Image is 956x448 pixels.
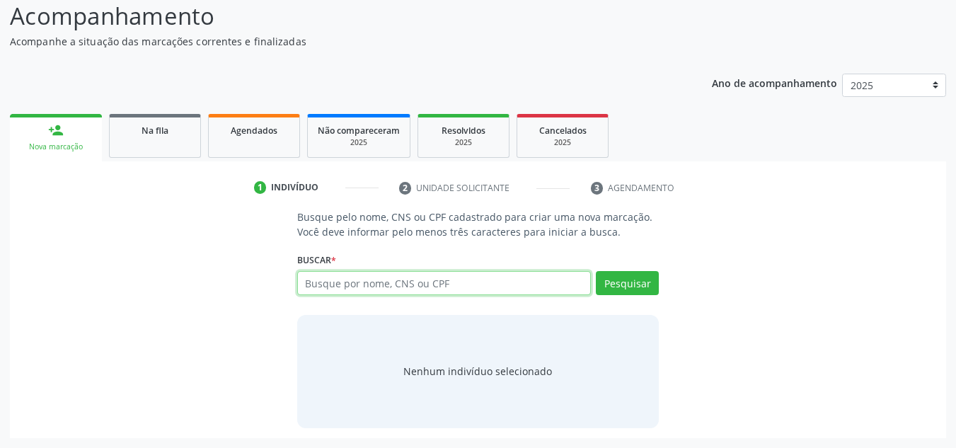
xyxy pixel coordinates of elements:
div: 2025 [428,137,499,148]
div: person_add [48,122,64,138]
p: Acompanhe a situação das marcações correntes e finalizadas [10,34,665,49]
div: 1 [254,181,267,194]
label: Buscar [297,249,336,271]
span: Resolvidos [442,125,485,137]
span: Não compareceram [318,125,400,137]
button: Pesquisar [596,271,659,295]
span: Agendados [231,125,277,137]
div: Nenhum indivíduo selecionado [403,364,552,379]
span: Cancelados [539,125,587,137]
div: Indivíduo [271,181,318,194]
p: Ano de acompanhamento [712,74,837,91]
p: Busque pelo nome, CNS ou CPF cadastrado para criar uma nova marcação. Você deve informar pelo men... [297,209,660,239]
div: Nova marcação [20,142,92,152]
input: Busque por nome, CNS ou CPF [297,271,592,295]
span: Na fila [142,125,168,137]
div: 2025 [318,137,400,148]
div: 2025 [527,137,598,148]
